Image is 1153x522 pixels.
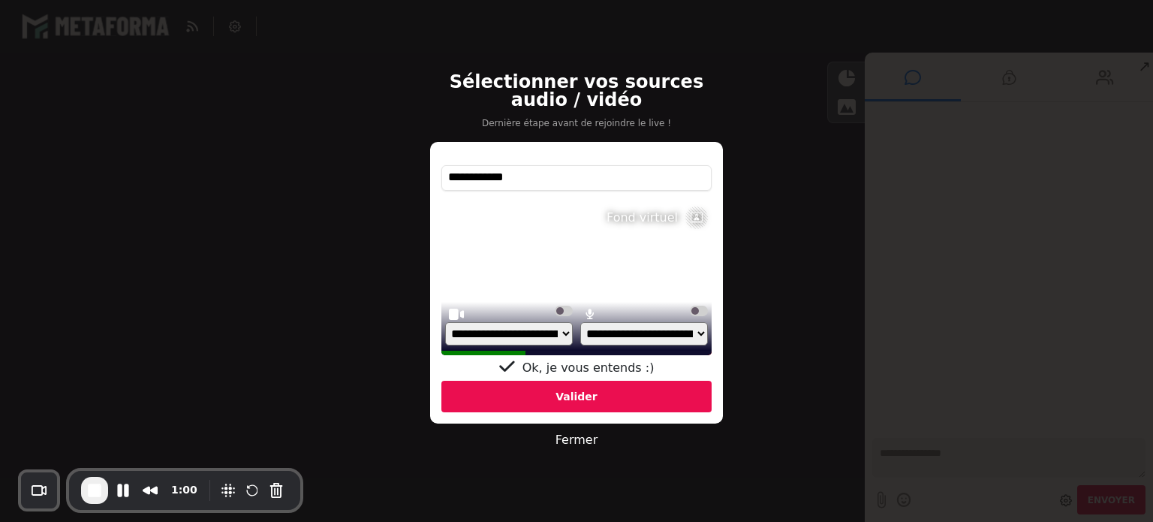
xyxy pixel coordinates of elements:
div: Fond virtuel [607,209,678,227]
h2: Sélectionner vos sources audio / vidéo [423,73,730,109]
a: Fermer [555,433,598,447]
p: Dernière étape avant de rejoindre le live ! [423,116,730,130]
div: Valider [441,381,712,412]
span: Ok, je vous entends :) [522,361,655,375]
